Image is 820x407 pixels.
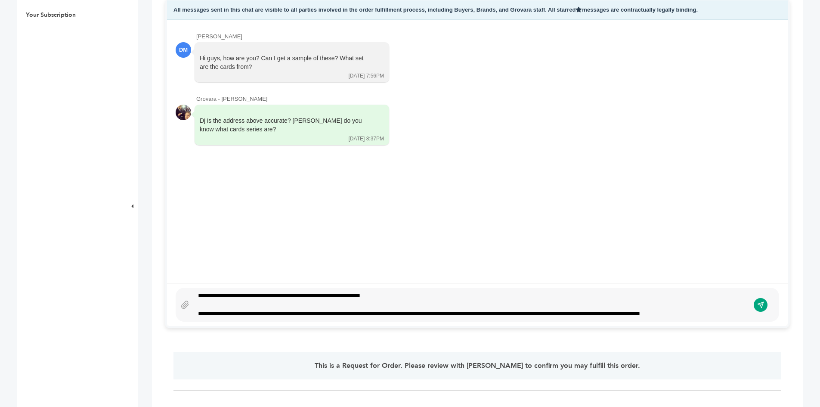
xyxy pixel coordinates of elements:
div: [DATE] 8:37PM [349,135,384,143]
div: Grovara - [PERSON_NAME] [196,95,779,103]
div: [DATE] 7:56PM [349,72,384,80]
div: [PERSON_NAME] [196,33,779,40]
div: Hi guys, how are you? Can I get a sample of these? What set are the cards from? [200,54,372,71]
div: All messages sent in this chat are visible to all parties involved in the order fulfillment proce... [167,0,788,20]
p: This is a Request for Order. Please review with [PERSON_NAME] to confirm you may fulfill this order. [198,360,757,371]
div: Dj is the address above accurate? [PERSON_NAME] do you know what cards series are? [200,117,372,134]
a: Your Subscription [26,11,76,19]
div: DM [176,42,191,58]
